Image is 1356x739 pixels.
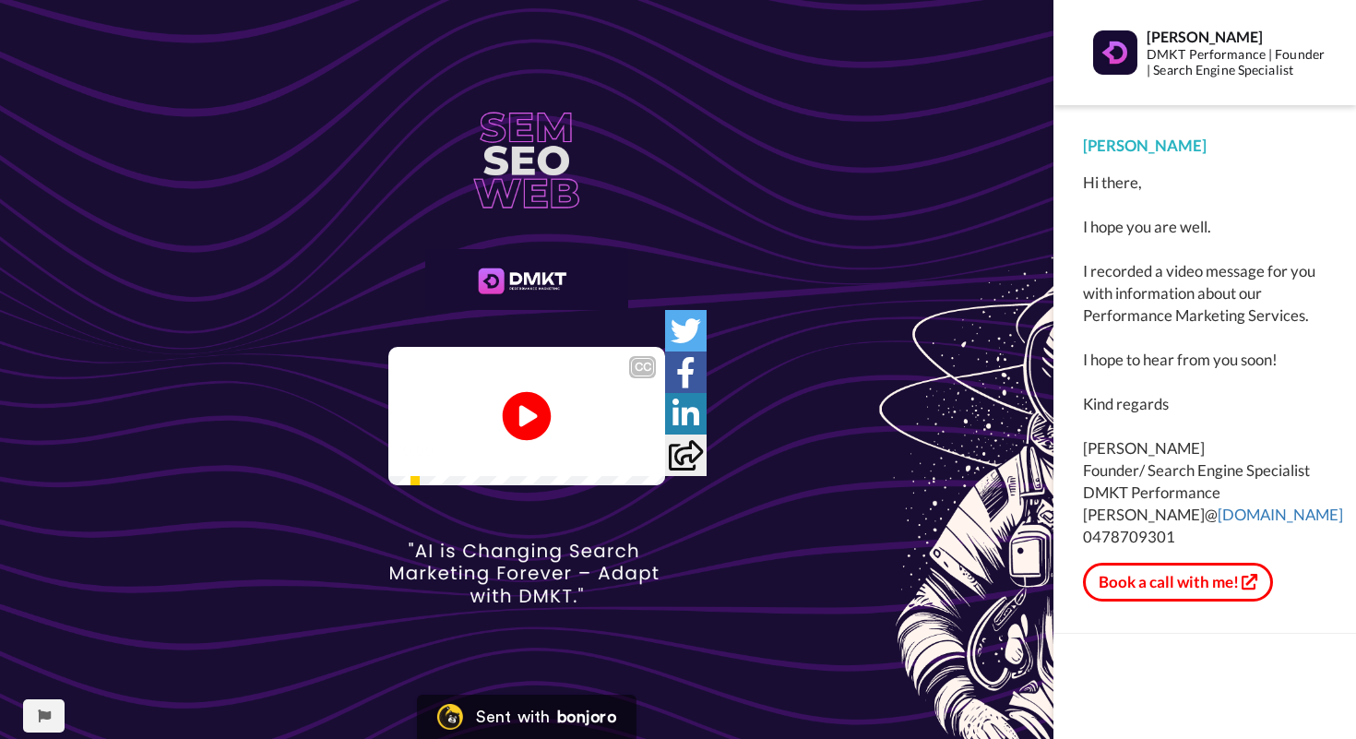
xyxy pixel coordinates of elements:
[557,709,616,725] div: bonjoro
[417,695,636,739] a: Bonjoro LogoSent withbonjoro
[1147,28,1326,45] div: [PERSON_NAME]
[1083,135,1326,157] div: [PERSON_NAME]
[476,709,550,725] div: Sent with
[1218,505,1343,524] a: [DOMAIN_NAME]
[401,439,434,461] span: 0:00
[1083,172,1326,548] div: Hi there, I hope you are well. I recorded a video message for you with information about our Perf...
[437,439,444,461] span: /
[425,249,628,310] img: 6dc56659-8f0f-43d7-83f3-e9d46c0fbded
[447,439,480,461] span: 24:31
[630,441,648,459] img: Full screen
[437,704,463,730] img: Bonjoro Logo
[1147,47,1326,78] div: DMKT Performance | Founder | Search Engine Specialist
[631,358,654,376] div: CC
[1093,30,1137,75] img: Profile Image
[1083,563,1273,602] button: Book a call with me!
